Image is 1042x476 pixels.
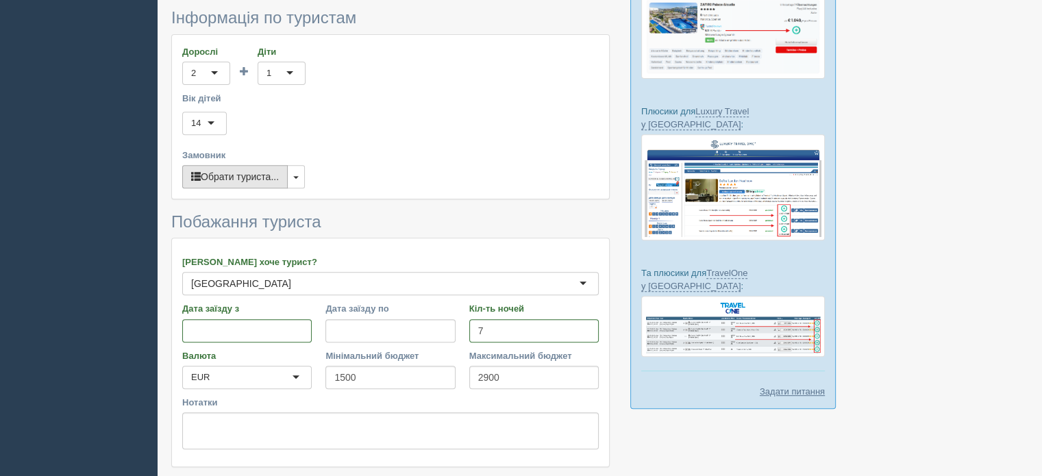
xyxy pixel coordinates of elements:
div: EUR [191,371,210,384]
a: TravelOne у [GEOGRAPHIC_DATA] [641,268,747,292]
div: 1 [266,66,271,80]
a: Luxury Travel у [GEOGRAPHIC_DATA] [641,106,749,130]
label: Дорослі [182,45,230,58]
label: Дата заїзду по [325,302,455,315]
div: 14 [191,116,201,130]
label: Максимальний бюджет [469,349,599,362]
label: [PERSON_NAME] хоче турист? [182,255,599,268]
label: Діти [258,45,306,58]
img: luxury-travel-%D0%BF%D0%BE%D0%B4%D0%B1%D0%BE%D1%80%D0%BA%D0%B0-%D1%81%D1%80%D0%BC-%D0%B4%D0%BB%D1... [641,134,825,240]
label: Замовник [182,149,599,162]
div: [GEOGRAPHIC_DATA] [191,277,291,290]
p: Плюсики для : [641,105,825,131]
a: Задати питання [760,385,825,398]
h3: Інформація по туристам [171,9,610,27]
p: Та плюсики для : [641,266,825,292]
img: travel-one-%D0%BF%D1%96%D0%B4%D0%B1%D1%96%D1%80%D0%BA%D0%B0-%D1%81%D1%80%D0%BC-%D0%B4%D0%BB%D1%8F... [641,296,825,357]
label: Дата заїзду з [182,302,312,315]
span: Побажання туриста [171,212,321,231]
label: Нотатки [182,396,599,409]
label: Мінімальний бюджет [325,349,455,362]
label: Валюта [182,349,312,362]
label: Кіл-ть ночей [469,302,599,315]
button: Обрати туриста... [182,165,288,188]
div: 2 [191,66,196,80]
label: Вік дітей [182,92,599,105]
input: 7-10 або 7,10,14 [469,319,599,342]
